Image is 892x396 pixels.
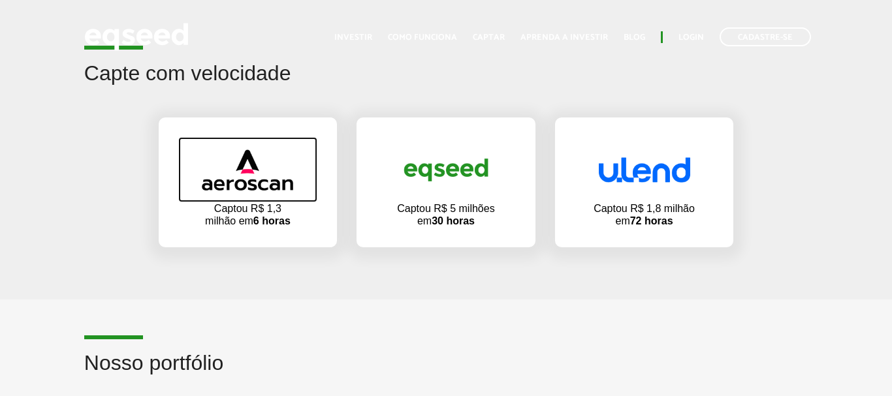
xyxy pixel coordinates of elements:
[678,33,704,42] a: Login
[388,33,457,42] a: Como funciona
[432,215,475,226] strong: 30 horas
[202,149,293,190] img: captar-velocidade-aeroscan.png
[599,157,690,183] img: captar-velocidade-ulend.png
[400,148,492,192] img: captar-velocidade-eqseed.png
[84,352,808,394] h2: Nosso portfólio
[397,202,495,227] p: Captou R$ 5 milhões em
[334,33,372,42] a: Investir
[473,33,505,42] a: Captar
[84,62,808,104] h2: Capte com velocidade
[199,202,296,227] p: Captou R$ 1,3 milhão em
[630,215,673,226] strong: 72 horas
[84,20,189,54] img: EqSeed
[520,33,608,42] a: Aprenda a investir
[720,27,811,46] a: Cadastre-se
[253,215,291,226] strong: 6 horas
[592,202,697,227] p: Captou R$ 1,8 milhão em
[624,33,645,42] a: Blog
